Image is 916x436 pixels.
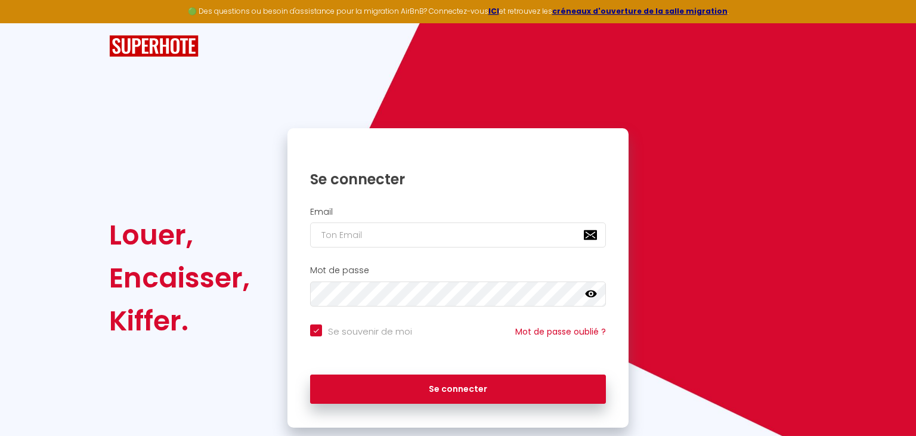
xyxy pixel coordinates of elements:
a: créneaux d'ouverture de la salle migration [552,6,728,16]
img: SuperHote logo [109,35,199,57]
button: Se connecter [310,375,606,404]
h2: Mot de passe [310,265,606,276]
input: Ton Email [310,222,606,248]
div: Encaisser, [109,256,250,299]
div: Louer, [109,214,250,256]
h1: Se connecter [310,170,606,188]
a: Mot de passe oublié ? [515,326,606,338]
div: Kiffer. [109,299,250,342]
h2: Email [310,207,606,217]
a: ICI [488,6,499,16]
